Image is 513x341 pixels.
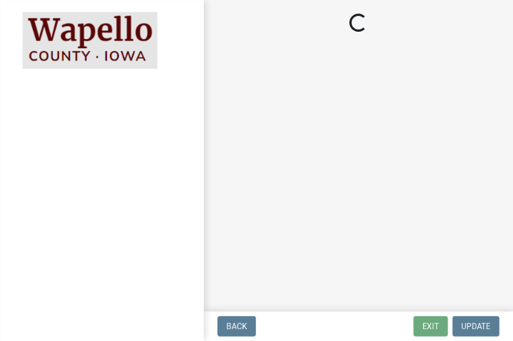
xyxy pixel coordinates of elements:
[461,322,490,331] span: Update
[413,316,448,336] button: Exit
[23,12,157,69] img: Wapello County, Iowa
[452,316,499,336] button: Update
[217,316,256,336] button: Back
[226,322,247,331] span: Back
